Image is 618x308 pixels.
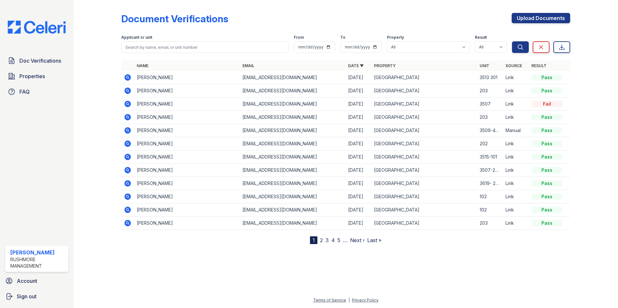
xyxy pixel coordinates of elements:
[121,13,228,25] div: Document Verifications
[503,203,529,217] td: Link
[367,237,381,243] a: Last »
[134,190,240,203] td: [PERSON_NAME]
[371,177,477,190] td: [GEOGRAPHIC_DATA]
[346,111,371,124] td: [DATE]
[240,203,346,217] td: [EMAIL_ADDRESS][DOMAIN_NAME]
[371,71,477,84] td: [GEOGRAPHIC_DATA]
[346,124,371,137] td: [DATE]
[477,98,503,111] td: 3507
[134,164,240,177] td: [PERSON_NAME]
[531,87,562,94] div: Pass
[348,298,350,303] div: |
[240,177,346,190] td: [EMAIL_ADDRESS][DOMAIN_NAME]
[346,84,371,98] td: [DATE]
[477,217,503,230] td: 203
[346,177,371,190] td: [DATE]
[19,88,30,96] span: FAQ
[325,237,329,243] a: 3
[531,193,562,200] div: Pass
[477,177,503,190] td: 3619- 204
[346,150,371,164] td: [DATE]
[387,35,404,40] label: Property
[3,290,71,303] a: Sign out
[348,63,364,68] a: Date ▼
[503,190,529,203] td: Link
[503,84,529,98] td: Link
[313,298,346,303] a: Terms of Service
[371,203,477,217] td: [GEOGRAPHIC_DATA]
[503,111,529,124] td: Link
[350,237,365,243] a: Next ›
[134,111,240,124] td: [PERSON_NAME]
[503,71,529,84] td: Link
[134,203,240,217] td: [PERSON_NAME]
[331,237,335,243] a: 4
[477,190,503,203] td: 102
[346,137,371,150] td: [DATE]
[19,57,61,65] span: Doc Verifications
[531,154,562,160] div: Pass
[531,207,562,213] div: Pass
[346,190,371,203] td: [DATE]
[531,74,562,81] div: Pass
[134,177,240,190] td: [PERSON_NAME]
[346,71,371,84] td: [DATE]
[512,13,570,23] a: Upload Documents
[19,72,45,80] span: Properties
[531,180,562,187] div: Pass
[10,256,66,269] div: Rushmore Management
[480,63,489,68] a: Unit
[240,137,346,150] td: [EMAIL_ADDRESS][DOMAIN_NAME]
[371,124,477,137] td: [GEOGRAPHIC_DATA]
[3,21,71,34] img: CE_Logo_Blue-a8612792a0a2168367f1c8372b55b34899dd931a85d93a1a3d3e32e68fde9ad4.png
[134,71,240,84] td: [PERSON_NAME]
[240,164,346,177] td: [EMAIL_ADDRESS][DOMAIN_NAME]
[240,217,346,230] td: [EMAIL_ADDRESS][DOMAIN_NAME]
[346,164,371,177] td: [DATE]
[371,84,477,98] td: [GEOGRAPHIC_DATA]
[371,150,477,164] td: [GEOGRAPHIC_DATA]
[503,150,529,164] td: Link
[240,98,346,111] td: [EMAIL_ADDRESS][DOMAIN_NAME]
[134,98,240,111] td: [PERSON_NAME]
[294,35,304,40] label: From
[531,101,562,107] div: Fail
[503,177,529,190] td: Link
[371,190,477,203] td: [GEOGRAPHIC_DATA]
[503,164,529,177] td: Link
[477,124,503,137] td: 3509-404
[343,236,347,244] span: …
[374,63,396,68] a: Property
[5,70,68,83] a: Properties
[134,124,240,137] td: [PERSON_NAME]
[477,150,503,164] td: 3515-101
[531,140,562,147] div: Pass
[371,164,477,177] td: [GEOGRAPHIC_DATA]
[134,150,240,164] td: [PERSON_NAME]
[240,124,346,137] td: [EMAIL_ADDRESS][DOMAIN_NAME]
[240,84,346,98] td: [EMAIL_ADDRESS][DOMAIN_NAME]
[310,236,317,244] div: 1
[531,220,562,226] div: Pass
[346,217,371,230] td: [DATE]
[531,114,562,120] div: Pass
[531,63,547,68] a: Result
[531,127,562,134] div: Pass
[134,217,240,230] td: [PERSON_NAME]
[475,35,487,40] label: Result
[240,190,346,203] td: [EMAIL_ADDRESS][DOMAIN_NAME]
[10,249,66,256] div: [PERSON_NAME]
[17,277,37,285] span: Account
[477,137,503,150] td: 202
[240,71,346,84] td: [EMAIL_ADDRESS][DOMAIN_NAME]
[240,150,346,164] td: [EMAIL_ADDRESS][DOMAIN_NAME]
[337,237,340,243] a: 5
[503,98,529,111] td: Link
[320,237,323,243] a: 2
[340,35,346,40] label: To
[240,111,346,124] td: [EMAIL_ADDRESS][DOMAIN_NAME]
[477,111,503,124] td: 203
[506,63,522,68] a: Source
[134,137,240,150] td: [PERSON_NAME]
